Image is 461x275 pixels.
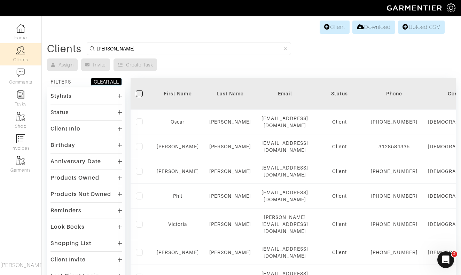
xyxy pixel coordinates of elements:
[319,118,360,125] div: Client
[204,78,257,110] th: Toggle SortBy
[371,192,417,199] div: [PHONE_NUMBER]
[371,143,417,150] div: 3128584335
[50,191,111,198] div: Products Not Owned
[319,192,360,199] div: Client
[319,143,360,150] div: Client
[352,21,395,34] a: Download
[371,168,417,175] div: [PHONE_NUMBER]
[50,109,69,116] div: Status
[157,250,199,255] a: [PERSON_NAME]
[16,90,25,99] img: reminder-icon-8004d30b9f0a5d33ae49ab947aed9ed385cf756f9e5892f1edd6e32f2345188e.png
[371,249,417,256] div: [PHONE_NUMBER]
[261,140,308,154] div: [EMAIL_ADDRESS][DOMAIN_NAME]
[398,21,445,34] a: Upload CSV
[50,240,91,247] div: Shopping List
[319,221,360,228] div: Client
[168,221,187,227] a: Victoria
[261,115,308,129] div: [EMAIL_ADDRESS][DOMAIN_NAME]
[16,134,25,143] img: orders-icon-0abe47150d42831381b5fb84f609e132dff9fe21cb692f30cb5eec754e2cba89.png
[94,78,119,85] div: CLEAR ALL
[173,193,182,199] a: Phil
[97,44,283,53] input: Search by name, email, phone, city, or state
[171,119,185,125] a: Oscar
[209,221,251,227] a: [PERSON_NAME]
[16,24,25,33] img: dashboard-icon-dbcd8f5a0b271acd01030246c82b418ddd0df26cd7fceb0bd07c9910d44c42f6.png
[157,168,199,174] a: [PERSON_NAME]
[261,164,308,178] div: [EMAIL_ADDRESS][DOMAIN_NAME]
[319,90,360,97] div: Status
[50,125,81,132] div: Client Info
[209,250,251,255] a: [PERSON_NAME]
[50,256,86,263] div: Client Invite
[50,78,71,85] div: FILTERS
[50,93,72,100] div: Stylists
[320,21,350,34] a: Client
[319,249,360,256] div: Client
[50,158,101,165] div: Anniversary Date
[16,112,25,121] img: garments-icon-b7da505a4dc4fd61783c78ac3ca0ef83fa9d6f193b1c9dc38574b1d14d53ca28.png
[261,90,308,97] div: Email
[50,142,75,149] div: Birthday
[209,119,251,125] a: [PERSON_NAME]
[157,90,199,97] div: First Name
[383,2,447,14] img: garmentier-logo-header-white-b43fb05a5012e4ada735d5af1a66efaba907eab6374d6393d1fbf88cb4ef424d.png
[452,251,457,257] span: 2
[447,3,455,12] img: gear-icon-white-bd11855cb880d31180b6d7d6211b90ccbf57a29d726f0c71d8c61bd08dd39cc2.png
[16,156,25,165] img: garments-icon-b7da505a4dc4fd61783c78ac3ca0ef83fa9d6f193b1c9dc38574b1d14d53ca28.png
[209,193,251,199] a: [PERSON_NAME]
[16,68,25,77] img: comment-icon-a0a6a9ef722e966f86d9cbdc48e553b5cf19dbc54f86b18d962a5391bc8f6eb6.png
[50,174,99,181] div: Products Owned
[319,168,360,175] div: Client
[50,223,85,230] div: Look Books
[209,90,251,97] div: Last Name
[50,207,81,214] div: Reminders
[437,251,454,268] iframe: Intercom live chat
[151,78,204,110] th: Toggle SortBy
[261,189,308,203] div: [EMAIL_ADDRESS][DOMAIN_NAME]
[261,245,308,259] div: [EMAIL_ADDRESS][DOMAIN_NAME]
[157,144,199,149] a: [PERSON_NAME]
[47,45,81,52] div: Clients
[313,78,366,110] th: Toggle SortBy
[371,221,417,228] div: [PHONE_NUMBER]
[261,214,308,235] div: [PERSON_NAME][EMAIL_ADDRESS][DOMAIN_NAME]
[209,144,251,149] a: [PERSON_NAME]
[209,168,251,174] a: [PERSON_NAME]
[371,90,417,97] div: Phone
[91,78,122,86] button: CLEAR ALL
[16,46,25,55] img: clients-icon-6bae9207a08558b7cb47a8932f037763ab4055f8c8b6bfacd5dc20c3e0201464.png
[371,118,417,125] div: [PHONE_NUMBER]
